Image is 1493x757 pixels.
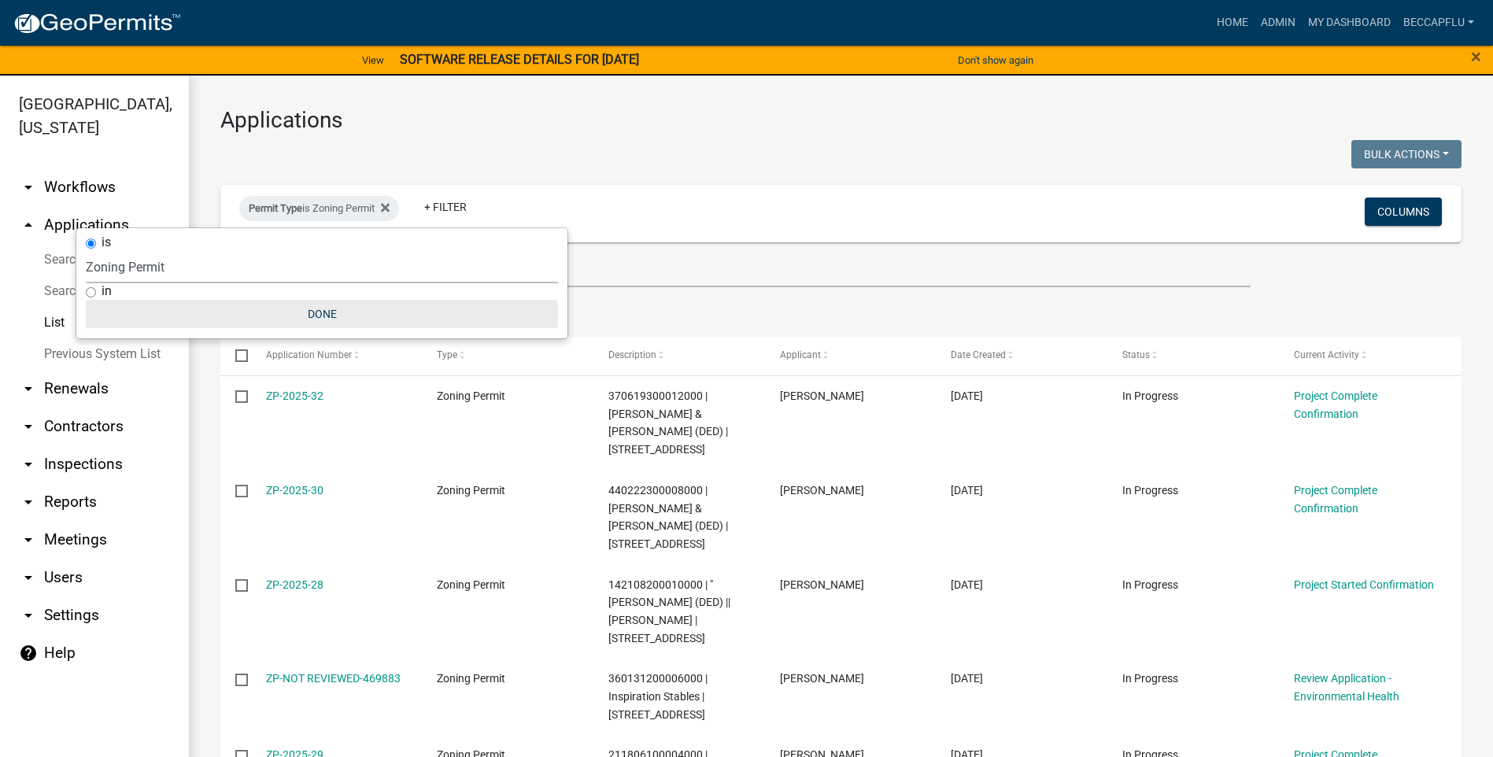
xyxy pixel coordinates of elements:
[1107,337,1279,375] datatable-header-cell: Status
[250,337,422,375] datatable-header-cell: Application Number
[1302,8,1397,38] a: My Dashboard
[1397,8,1480,38] a: BeccaPflu
[1294,672,1399,703] a: Review Application - Environmental Health
[437,578,505,591] span: Zoning Permit
[780,390,864,402] span: Rebecca Clark
[249,202,302,214] span: Permit Type
[951,390,983,402] span: 09/10/2025
[400,52,639,67] strong: SOFTWARE RELEASE DETAILS FOR [DATE]
[19,568,38,587] i: arrow_drop_down
[220,337,250,375] datatable-header-cell: Select
[936,337,1107,375] datatable-header-cell: Date Created
[608,390,728,456] span: 370619300012000 | Barsema, Michael A & Erin C (DED) | 20815 BELLEVUE-CASCADE RD
[608,672,708,721] span: 360131200006000 | Inspiration Stables | 21177 317th St
[1278,337,1450,375] datatable-header-cell: Current Activity
[19,216,38,234] i: arrow_drop_up
[220,107,1462,134] h3: Applications
[1122,672,1178,685] span: In Progress
[608,578,730,644] span: 142108200010000 | "Westerlund, Jennifer L (DED) || Westerlund, Jamie | 53727 83RD ST
[1255,8,1302,38] a: Admin
[764,337,936,375] datatable-header-cell: Applicant
[266,390,323,402] a: ZP-2025-32
[1294,578,1434,591] a: Project Started Confirmation
[1351,140,1462,168] button: Bulk Actions
[951,349,1006,360] span: Date Created
[422,337,593,375] datatable-header-cell: Type
[1122,484,1178,497] span: In Progress
[19,417,38,436] i: arrow_drop_down
[1365,198,1442,226] button: Columns
[19,178,38,197] i: arrow_drop_down
[19,530,38,549] i: arrow_drop_down
[102,236,111,249] label: is
[1294,349,1359,360] span: Current Activity
[19,606,38,625] i: arrow_drop_down
[1471,46,1481,68] span: ×
[780,578,864,591] span: Richard Wesolowski
[1122,349,1150,360] span: Status
[266,672,401,685] a: ZP-NOT REVIEWED-469883
[86,300,558,328] button: Done
[951,484,983,497] span: 09/02/2025
[356,47,390,73] a: View
[608,349,656,360] span: Description
[19,493,38,511] i: arrow_drop_down
[1122,390,1178,402] span: In Progress
[102,285,112,297] label: in
[1471,47,1481,66] button: Close
[19,644,38,663] i: help
[780,672,864,685] span: jason hooks
[437,349,457,360] span: Type
[266,349,352,360] span: Application Number
[220,255,1251,287] input: Search for applications
[437,672,505,685] span: Zoning Permit
[1122,578,1178,591] span: In Progress
[239,196,399,221] div: is Zoning Permit
[780,484,864,497] span: PAMELA KUETER
[951,672,983,685] span: 08/27/2025
[1294,390,1377,420] a: Project Complete Confirmation
[780,349,821,360] span: Applicant
[1294,484,1377,515] a: Project Complete Confirmation
[266,484,323,497] a: ZP-2025-30
[437,484,505,497] span: Zoning Permit
[608,484,728,550] span: 440222300008000 | Kueter, Brian J & Pamela K (DED) | 35129 335TH ST
[952,47,1040,73] button: Don't show again
[19,455,38,474] i: arrow_drop_down
[951,578,983,591] span: 08/28/2025
[437,390,505,402] span: Zoning Permit
[19,379,38,398] i: arrow_drop_down
[266,578,323,591] a: ZP-2025-28
[1210,8,1255,38] a: Home
[593,337,765,375] datatable-header-cell: Description
[412,193,479,221] a: + Filter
